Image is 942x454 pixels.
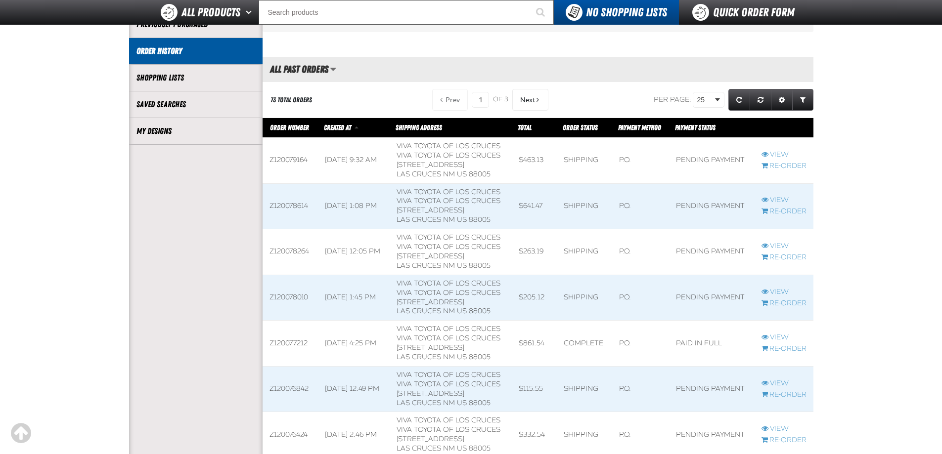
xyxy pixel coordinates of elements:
td: P.O. [612,321,669,367]
span: NM [443,215,455,224]
span: Created At [324,124,351,131]
h2: All Past Orders [263,64,328,75]
bdo: 88005 [469,215,491,224]
button: Manage grid views. Current view is All Past Orders [330,61,336,78]
span: US [457,353,467,361]
span: of 3 [493,95,508,104]
span: Viva Toyota of Los Cruces [397,289,500,297]
td: Z120078010 [263,275,318,321]
td: P.O. [612,275,669,321]
span: US [457,399,467,407]
td: Shipping [557,275,612,321]
span: [STREET_ADDRESS] [397,252,464,260]
a: Shopping Lists [136,72,255,83]
td: Shipping [557,138,612,184]
a: View Z120079164 order [762,150,807,160]
td: Z120078264 [263,229,318,275]
td: [DATE] 1:08 PM [318,183,390,229]
span: Viva Toyota of Los Cruces [397,243,500,251]
a: Re-Order Z120078010 order [762,299,807,308]
th: Row actions [755,118,813,138]
bdo: 88005 [469,261,491,270]
td: Pending payment [669,229,755,275]
a: Saved Searches [136,99,255,110]
td: Z120078614 [263,183,318,229]
td: Paid in full [669,321,755,367]
span: [STREET_ADDRESS] [397,343,464,352]
td: P.O. [612,183,669,229]
button: Next Page [512,89,548,111]
div: 73 Total Orders [270,95,312,105]
span: [STREET_ADDRESS] [397,161,464,169]
b: Viva Toyota of Los Cruces [397,188,500,196]
a: Order Number [270,124,309,131]
td: Z120077212 [263,321,318,367]
span: Next Page [520,96,535,104]
td: Pending payment [669,366,755,412]
span: Viva Toyota of Los Cruces [397,334,500,342]
span: NM [443,307,455,315]
a: Order History [136,45,255,57]
td: [DATE] 12:05 PM [318,229,390,275]
a: View Z120078614 order [762,196,807,205]
td: Pending payment [669,275,755,321]
td: $641.47 [512,183,557,229]
span: NM [443,399,455,407]
span: [STREET_ADDRESS] [397,206,464,214]
input: Current page number [472,92,489,108]
a: View Z120078010 order [762,288,807,297]
td: Shipping [557,183,612,229]
span: Per page: [654,95,691,104]
span: LAS CRUCES [397,307,441,315]
td: [DATE] 12:49 PM [318,366,390,412]
a: Re-Order Z120076424 order [762,436,807,445]
td: [DATE] 9:32 AM [318,138,390,184]
a: Refresh grid action [728,89,750,111]
span: LAS CRUCES [397,215,441,224]
a: Reset grid action [750,89,771,111]
td: $263.19 [512,229,557,275]
bdo: 88005 [469,399,491,407]
bdo: 88005 [469,444,491,453]
span: Viva Toyota of Los Cruces [397,151,500,160]
div: Scroll to the top [10,422,32,444]
td: $861.54 [512,321,557,367]
span: US [457,261,467,270]
span: Payment Method [618,124,661,131]
span: [STREET_ADDRESS] [397,298,464,306]
a: Expand or Collapse Grid Settings [771,89,793,111]
td: [DATE] 1:45 PM [318,275,390,321]
td: $115.55 [512,366,557,412]
span: NM [443,170,455,178]
b: Viva Toyota of Los Cruces [397,416,500,424]
b: Viva Toyota of Los Cruces [397,233,500,242]
span: NM [443,444,455,453]
td: Z120076842 [263,366,318,412]
span: [STREET_ADDRESS] [397,435,464,443]
b: Viva Toyota of Los Cruces [397,325,500,333]
a: Order Status [563,124,598,131]
a: Expand or Collapse Grid Filters [792,89,813,111]
span: Payment Status [675,124,716,131]
span: US [457,444,467,453]
span: LAS CRUCES [397,353,441,361]
span: Viva Toyota of Los Cruces [397,380,500,388]
span: LAS CRUCES [397,399,441,407]
span: NM [443,261,455,270]
td: P.O. [612,138,669,184]
span: LAS CRUCES [397,444,441,453]
span: Viva Toyota of Los Cruces [397,425,500,434]
span: US [457,307,467,315]
span: US [457,215,467,224]
a: My Designs [136,125,255,137]
td: Z120079164 [263,138,318,184]
a: View Z120078264 order [762,242,807,251]
b: Viva Toyota of Los Cruces [397,142,500,150]
td: [DATE] 4:25 PM [318,321,390,367]
td: Pending payment [669,138,755,184]
span: All Products [181,3,240,21]
b: Viva Toyota of Los Cruces [397,371,500,379]
td: Shipping [557,229,612,275]
span: Total [518,124,532,131]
